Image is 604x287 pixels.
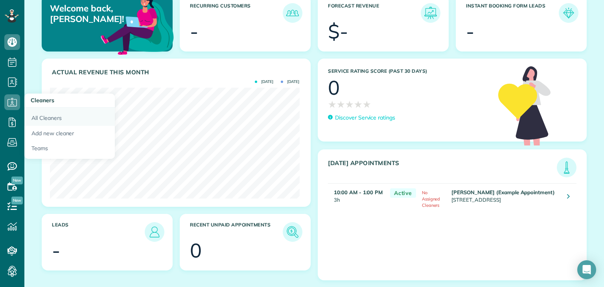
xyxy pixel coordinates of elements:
img: icon_form_leads-04211a6a04a5b2264e4ee56bc0799ec3eb69b7e499cbb523a139df1d13a81ae0.png [561,5,576,21]
span: ★ [337,98,345,111]
span: New [11,197,23,204]
td: 3h [328,183,386,212]
img: icon_recurring_customers-cf858462ba22bcd05b5a5880d41d6543d210077de5bb9ebc9590e49fd87d84ed.png [285,5,300,21]
strong: 10:00 AM - 1:00 PM [334,189,383,195]
h3: Forecast Revenue [328,3,421,23]
a: Add new cleaner [24,126,115,141]
div: Open Intercom Messenger [577,260,596,279]
p: Discover Service ratings [335,114,395,122]
img: icon_forecast_revenue-8c13a41c7ed35a8dcfafea3cbb826a0462acb37728057bba2d056411b612bbbe.png [423,5,438,21]
img: icon_todays_appointments-901f7ab196bb0bea1936b74009e4eb5ffbc2d2711fa7634e0d609ed5ef32b18b.png [559,160,575,175]
div: 0 [190,241,202,260]
h3: Leads [52,222,145,242]
div: - [466,22,474,41]
span: ★ [345,98,354,111]
span: ★ [363,98,371,111]
h3: Instant Booking Form Leads [466,3,559,23]
h3: Actual Revenue this month [52,69,302,76]
h3: Recent unpaid appointments [190,222,283,242]
img: icon_leads-1bed01f49abd5b7fead27621c3d59655bb73ed531f8eeb49469d10e621d6b896.png [147,224,162,240]
a: Teams [24,141,115,159]
h3: Service Rating score (past 30 days) [328,68,490,74]
td: [STREET_ADDRESS] [449,183,561,212]
span: No Assigned Cleaners [422,190,440,208]
h3: Recurring Customers [190,3,283,23]
span: [DATE] [281,80,299,84]
div: $- [328,22,348,41]
div: 0 [328,78,340,98]
strong: [PERSON_NAME] (Example Appointment) [451,189,555,195]
p: Welcome back, [PERSON_NAME]! [50,3,130,24]
span: ★ [354,98,363,111]
span: Active [390,188,416,198]
h3: [DATE] Appointments [328,160,557,177]
span: ★ [328,98,337,111]
span: Cleaners [31,97,54,104]
img: icon_unpaid_appointments-47b8ce3997adf2238b356f14209ab4cced10bd1f174958f3ca8f1d0dd7fffeee.png [285,224,300,240]
div: - [190,22,198,41]
span: [DATE] [255,80,273,84]
a: All Cleaners [24,108,115,126]
a: Discover Service ratings [328,114,395,122]
span: New [11,177,23,184]
div: - [52,241,60,260]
